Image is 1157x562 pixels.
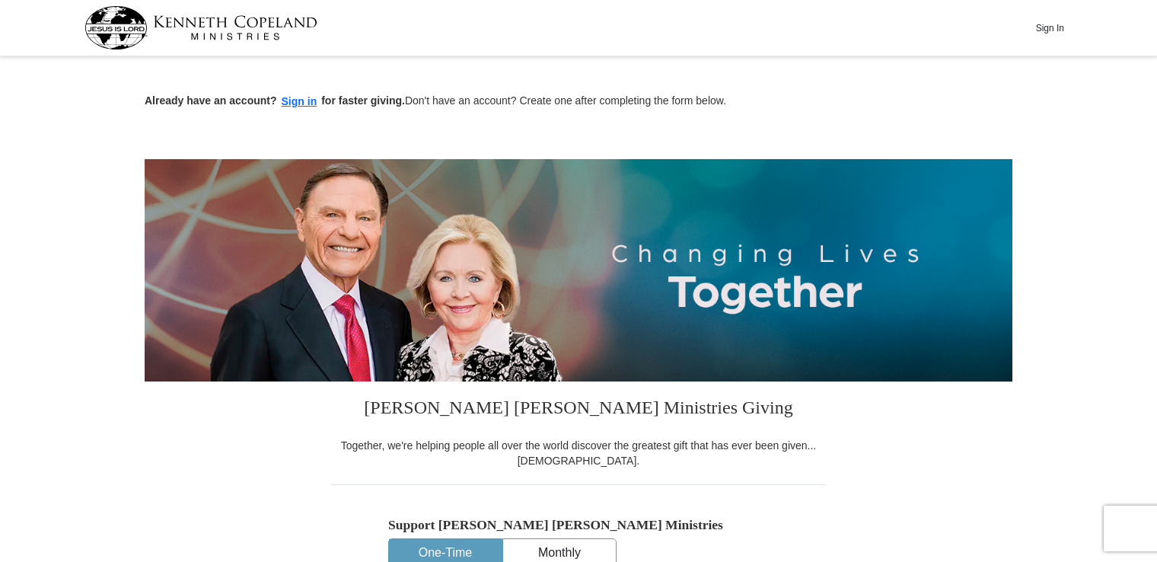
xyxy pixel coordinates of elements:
img: kcm-header-logo.svg [84,6,317,49]
h3: [PERSON_NAME] [PERSON_NAME] Ministries Giving [331,382,826,438]
button: Sign In [1027,16,1073,40]
div: Together, we're helping people all over the world discover the greatest gift that has ever been g... [331,438,826,468]
h5: Support [PERSON_NAME] [PERSON_NAME] Ministries [388,517,769,533]
strong: Already have an account? for faster giving. [145,94,405,107]
p: Don't have an account? Create one after completing the form below. [145,93,1012,110]
button: Sign in [277,93,322,110]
